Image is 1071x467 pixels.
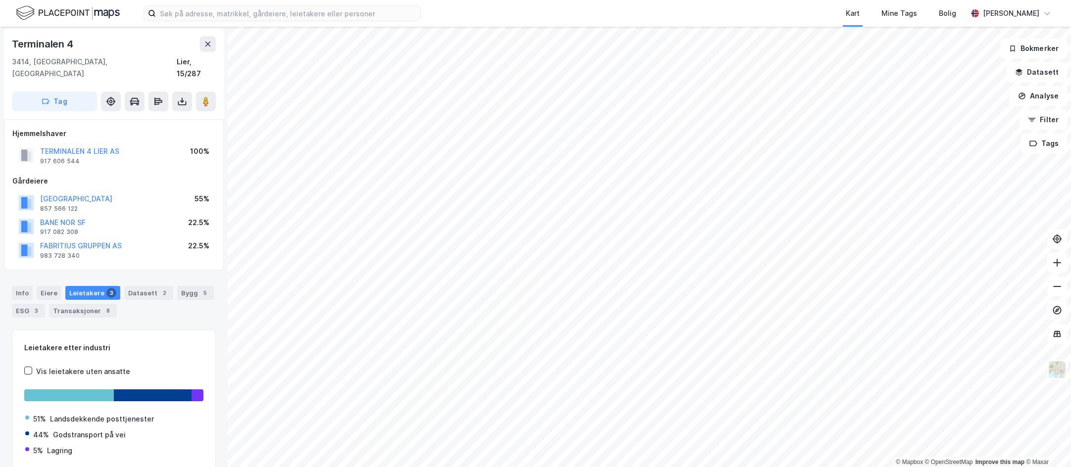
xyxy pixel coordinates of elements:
button: Filter [1020,110,1067,130]
div: Mine Tags [881,7,917,19]
img: Z [1048,360,1067,379]
button: Tags [1021,134,1067,153]
img: logo.f888ab2527a4732fd821a326f86c7f29.svg [16,4,120,22]
div: 983 728 340 [40,252,80,260]
div: 917 606 544 [40,157,80,165]
div: Eiere [37,286,61,300]
div: Godstransport på vei [53,429,126,441]
div: Lagring [47,445,72,457]
div: 5 [200,288,210,298]
div: Bolig [939,7,956,19]
iframe: Chat Widget [1022,420,1071,467]
div: 917 082 308 [40,228,78,236]
div: 51% [33,413,46,425]
div: Info [12,286,33,300]
button: Analyse [1010,86,1067,106]
div: Lier, 15/287 [177,56,216,80]
div: Landsdekkende posttjenester [50,413,154,425]
div: Terminalen 4 [12,36,75,52]
div: 22.5% [188,240,209,252]
div: Transaksjoner [49,304,117,318]
div: [PERSON_NAME] [983,7,1039,19]
div: 8 [103,306,113,316]
div: Hjemmelshaver [12,128,215,140]
button: Datasett [1007,62,1067,82]
div: Gårdeiere [12,175,215,187]
a: OpenStreetMap [925,459,973,466]
div: ESG [12,304,45,318]
a: Mapbox [896,459,923,466]
button: Tag [12,92,97,111]
a: Improve this map [975,459,1024,466]
div: Datasett [124,286,173,300]
div: Bygg [177,286,214,300]
div: 5% [33,445,43,457]
div: 55% [195,193,209,205]
div: 44% [33,429,49,441]
button: Bokmerker [1000,39,1067,58]
div: 3 [31,306,41,316]
div: 100% [190,145,209,157]
div: Leietakere etter industri [24,342,203,354]
div: 3414, [GEOGRAPHIC_DATA], [GEOGRAPHIC_DATA] [12,56,177,80]
input: Søk på adresse, matrikkel, gårdeiere, leietakere eller personer [156,6,420,21]
div: Kart [846,7,860,19]
div: Vis leietakere uten ansatte [36,366,130,377]
div: 857 566 122 [40,205,78,213]
div: 3 [106,288,116,298]
div: Leietakere [65,286,120,300]
div: 2 [159,288,169,298]
div: 22.5% [188,217,209,229]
